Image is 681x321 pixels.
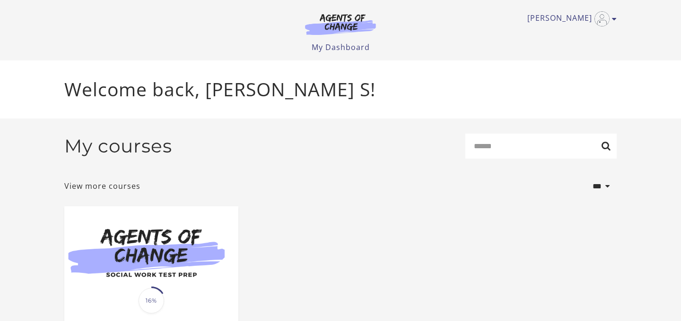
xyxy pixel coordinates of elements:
span: 16% [139,288,164,313]
img: Agents of Change Logo [295,13,386,35]
a: Toggle menu [527,11,612,26]
a: My Dashboard [312,42,370,52]
p: Welcome back, [PERSON_NAME] S! [64,76,617,103]
a: View more courses [64,180,140,192]
h2: My courses [64,135,172,157]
